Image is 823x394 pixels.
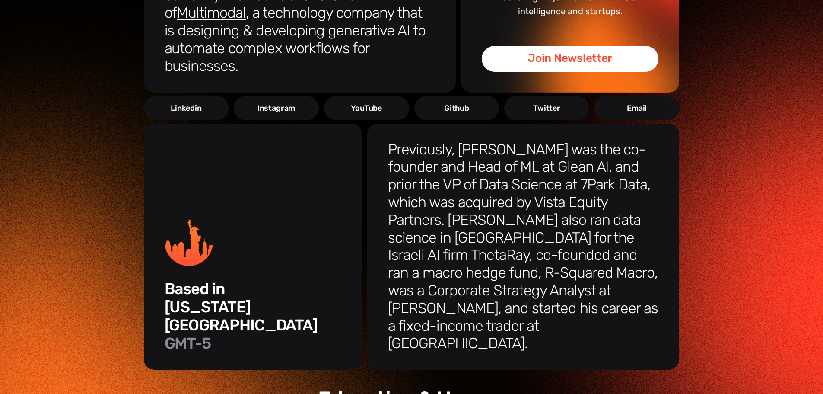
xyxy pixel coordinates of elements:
[594,96,680,120] a: Email
[257,103,295,113] div: Instagram
[144,96,229,120] a: Linkedin
[627,103,647,113] div: Email
[482,46,659,72] a: Join Newsletter
[177,4,246,22] a: Multimodal
[504,96,589,120] a: Twitter
[388,141,658,353] h3: Previously, [PERSON_NAME] was the co-founder and Head of ML at Glean AI, and prior the VP of Data...
[165,334,211,352] span: GMT-5
[414,96,499,120] a: Github
[444,103,469,113] div: Github
[324,96,409,120] a: YouTube
[234,96,319,120] a: Instagram
[533,103,560,113] div: Twitter
[171,103,202,113] div: Linkedin
[351,103,382,113] div: YouTube
[165,280,342,352] h2: Based in [US_STATE][GEOGRAPHIC_DATA] ‍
